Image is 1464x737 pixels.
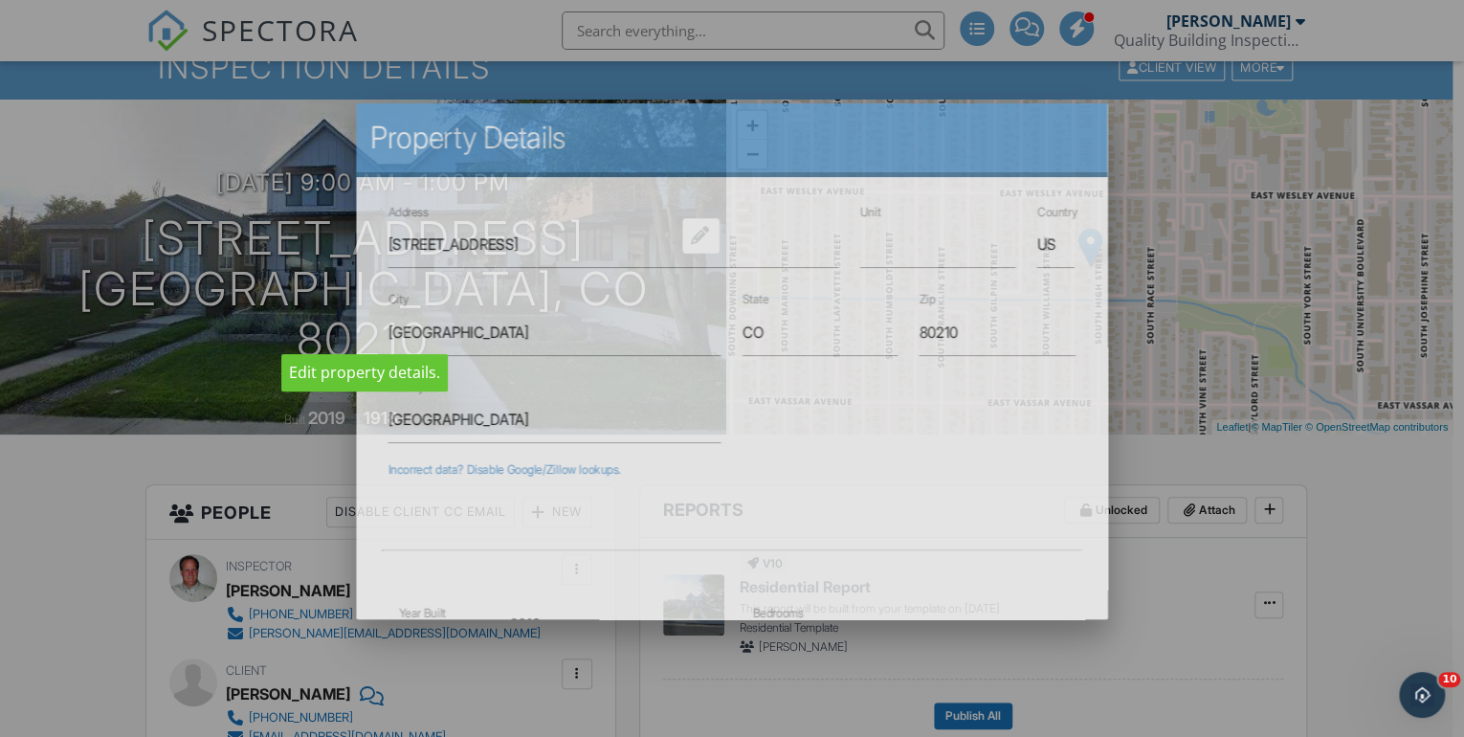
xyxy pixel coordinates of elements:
label: Bedrooms [753,606,804,620]
div: Incorrect data? Disable Google/Zillow lookups. [388,463,1076,479]
span: 10 [1438,672,1460,687]
label: Country [1038,205,1078,219]
label: Unit [861,205,881,219]
iframe: Intercom live chat [1399,672,1445,718]
label: County [388,380,425,394]
h2: Property Details [371,119,1094,157]
label: City [388,293,409,307]
label: State [743,293,769,307]
label: Year Built [399,606,446,620]
label: Address [388,205,429,219]
label: Zip [920,293,936,307]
